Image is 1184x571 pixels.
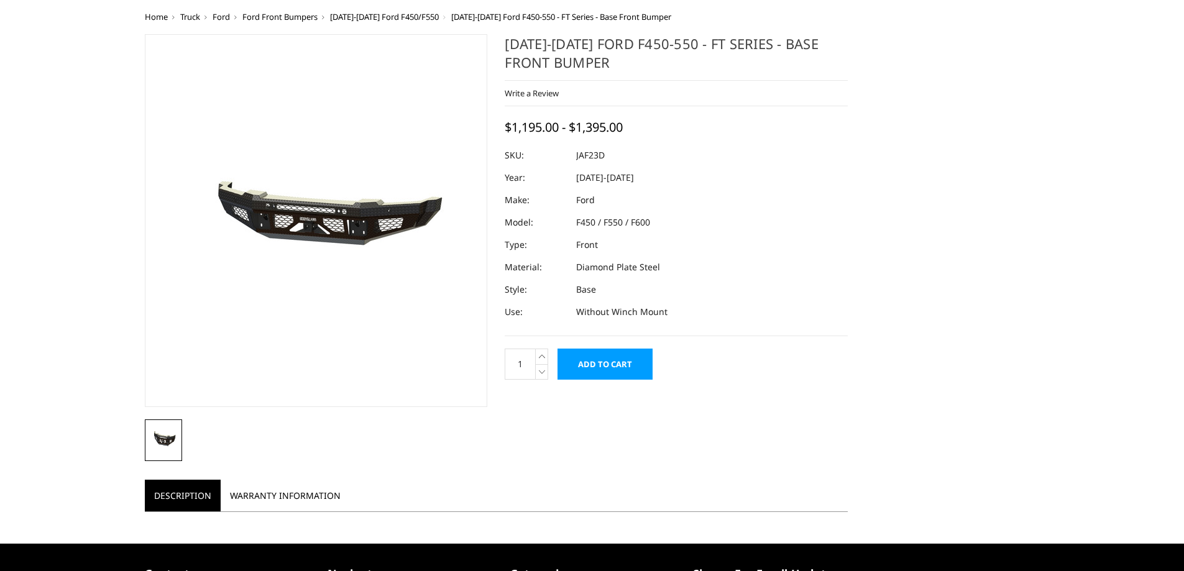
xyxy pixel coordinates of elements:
h1: [DATE]-[DATE] Ford F450-550 - FT Series - Base Front Bumper [505,34,848,81]
img: 2023-2025 Ford F450-550 - FT Series - Base Front Bumper [160,148,471,293]
dt: Style: [505,278,567,301]
dt: Use: [505,301,567,323]
dd: [DATE]-[DATE] [576,167,634,189]
dd: Without Winch Mount [576,301,668,323]
a: [DATE]-[DATE] Ford F450/F550 [330,11,439,22]
span: [DATE]-[DATE] Ford F450-550 - FT Series - Base Front Bumper [451,11,671,22]
a: Ford [213,11,230,22]
dd: Base [576,278,596,301]
a: 2023-2025 Ford F450-550 - FT Series - Base Front Bumper [145,34,488,407]
dt: Type: [505,234,567,256]
a: Description [145,480,221,511]
a: Truck [180,11,200,22]
dd: F450 / F550 / F600 [576,211,650,234]
dd: Diamond Plate Steel [576,256,660,278]
dd: Front [576,234,598,256]
a: Home [145,11,168,22]
dt: Make: [505,189,567,211]
input: Add to Cart [558,349,653,380]
dt: Year: [505,167,567,189]
dt: Model: [505,211,567,234]
dt: SKU: [505,144,567,167]
a: Warranty Information [221,480,350,511]
a: Write a Review [505,88,559,99]
span: $1,195.00 - $1,395.00 [505,119,623,135]
dd: JAF23D [576,144,605,167]
dt: Material: [505,256,567,278]
img: 2023-2025 Ford F450-550 - FT Series - Base Front Bumper [149,423,178,457]
a: Ford Front Bumpers [242,11,318,22]
dd: Ford [576,189,595,211]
